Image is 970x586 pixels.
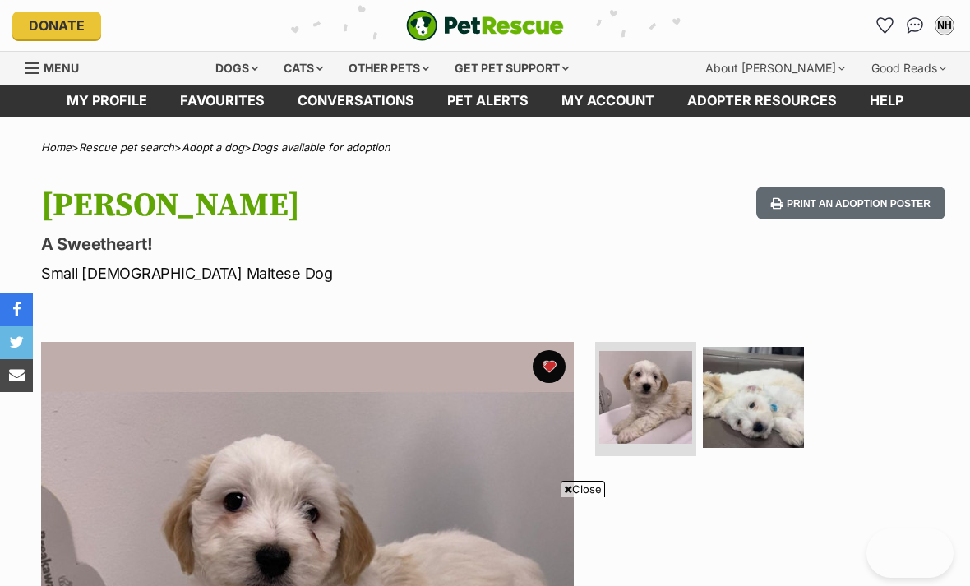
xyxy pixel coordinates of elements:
a: Favourites [164,85,281,117]
a: Pet alerts [431,85,545,117]
iframe: Advertisement [186,504,784,578]
a: Donate [12,12,101,39]
a: Adopter resources [671,85,853,117]
span: Menu [44,61,79,75]
div: Cats [272,52,335,85]
a: Adopt a dog [182,141,244,154]
div: Get pet support [443,52,580,85]
p: Small [DEMOGRAPHIC_DATA] Maltese Dog [41,262,594,284]
a: My account [545,85,671,117]
p: A Sweetheart! [41,233,594,256]
img: Photo of Ollie [703,347,804,448]
a: Rescue pet search [79,141,174,154]
ul: Account quick links [872,12,958,39]
div: NH [936,17,953,34]
div: Dogs [204,52,270,85]
div: About [PERSON_NAME] [694,52,857,85]
a: Conversations [902,12,928,39]
a: Dogs available for adoption [252,141,390,154]
iframe: Help Scout Beacon - Open [866,528,954,578]
a: conversations [281,85,431,117]
a: Help [853,85,920,117]
button: favourite [533,350,566,383]
span: Close [561,481,605,497]
div: Other pets [337,52,441,85]
button: Print an adoption poster [756,187,945,220]
img: chat-41dd97257d64d25036548639549fe6c8038ab92f7586957e7f3b1b290dea8141.svg [907,17,924,34]
a: PetRescue [406,10,564,41]
a: Home [41,141,72,154]
button: My account [931,12,958,39]
img: Photo of Ollie [599,351,692,444]
a: Favourites [872,12,898,39]
img: logo-e224e6f780fb5917bec1dbf3a21bbac754714ae5b6737aabdf751b685950b380.svg [406,10,564,41]
h1: [PERSON_NAME] [41,187,594,224]
a: My profile [50,85,164,117]
div: Good Reads [860,52,958,85]
a: Menu [25,52,90,81]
